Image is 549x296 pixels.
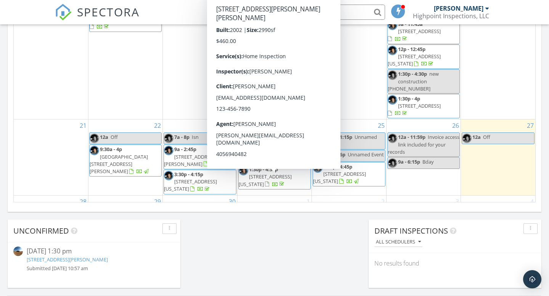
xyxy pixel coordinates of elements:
[398,158,420,165] span: 9a - 6:15p
[238,165,311,189] a: 1:30p - 4:30p [STREET_ADDRESS][US_STATE]
[380,196,386,208] a: Go to October 2, 2025
[174,146,196,153] span: 9a - 2:45p
[313,151,323,161] img: 20200620_163347.jpg
[164,171,217,192] a: 3:30p - 4:15p [STREET_ADDRESS][US_STATE]
[239,21,248,30] img: 20200620_163347.jpg
[323,134,377,148] span: Unnamed Event
[387,45,460,69] a: 12p - 12:45p [STREET_ADDRESS][US_STATE]
[249,166,278,173] span: 1:30p - 4:30p
[387,19,460,44] a: 9a - 11:45a [STREET_ADDRESS]
[174,171,203,178] span: 3:30p - 4:15p
[111,134,118,140] span: Off
[461,119,535,195] td: Go to September 27, 2025
[523,270,541,288] div: Open Intercom Messenger
[376,119,386,132] a: Go to September 25, 2025
[13,247,175,272] a: [DATE] 1:30 pm [STREET_ADDRESS][PERSON_NAME] Submitted [DATE] 10:57 am
[398,95,420,102] span: 1:30p - 4p
[312,195,386,246] td: Go to October 2, 2025
[483,134,490,140] span: Off
[27,256,108,263] a: [STREET_ADDRESS][PERSON_NAME]
[78,119,88,132] a: Go to September 21, 2025
[313,163,366,185] a: 1:30p - 4:45p [STREET_ADDRESS][US_STATE]
[227,119,237,132] a: Go to September 23, 2025
[152,119,162,132] a: Go to September 22, 2025
[239,21,302,49] a: 9a - 12:45p [STREET_ADDRESS][PERSON_NAME][US_STATE]
[312,119,386,195] td: Go to September 25, 2025
[164,178,217,192] span: [STREET_ADDRESS][US_STATE]
[348,151,384,158] span: Unnamed Event
[323,163,352,170] span: 1:30p - 4:45p
[77,4,140,20] span: SPECTORA
[398,28,441,35] span: [STREET_ADDRESS]
[323,134,352,140] span: 8:45a - 1:15p
[90,146,99,155] img: 20200620_163347.jpg
[100,146,122,153] span: 9:30a - 4p
[164,153,217,167] span: [STREET_ADDRESS][PERSON_NAME]
[89,145,162,177] a: 9:30a - 4p [GEOGRAPHIC_DATA][STREET_ADDRESS][PERSON_NAME]
[163,195,237,246] td: Go to September 30, 2025
[529,196,535,208] a: Go to October 4, 2025
[388,158,397,168] img: 20200620_163347.jpg
[239,134,299,162] a: 9a - 11:30a [STREET_ADDRESS][PERSON_NAME][PERSON_NAME]
[422,158,433,165] span: Bday
[164,170,236,194] a: 3:30p - 4:15p [STREET_ADDRESS][US_STATE]
[249,134,274,140] span: 9a - 11:30a
[374,237,422,247] button: All schedulers
[386,119,461,195] td: Go to September 26, 2025
[100,134,108,140] span: 12a
[305,196,311,208] a: Go to October 1, 2025
[239,166,248,175] img: 20200620_163347.jpg
[302,119,311,132] a: Go to September 24, 2025
[461,195,535,246] td: Go to October 4, 2025
[388,21,441,42] a: 9a - 11:45a [STREET_ADDRESS]
[398,46,425,53] span: 12p - 12:45p
[90,153,148,175] span: [GEOGRAPHIC_DATA][STREET_ADDRESS][PERSON_NAME]
[398,70,427,77] span: 1:30p - 4:30p
[413,12,489,20] div: Highpoint Inspections, LLC
[313,134,323,143] img: 20200620_163347.jpg
[27,265,161,272] div: Submitted [DATE] 10:57 am
[388,134,459,155] span: Invoice access link included for your records
[227,196,237,208] a: Go to September 30, 2025
[388,53,441,67] span: [STREET_ADDRESS][US_STATE]
[192,134,199,140] span: Isn
[238,132,311,164] a: 9a - 11:30a [STREET_ADDRESS][PERSON_NAME][PERSON_NAME]
[239,173,292,187] span: [STREET_ADDRESS][US_STATE]
[398,134,425,140] span: 12a - 11:59p
[27,247,161,256] div: [DATE] 1:30 pm
[388,70,439,92] span: new construction [PHONE_NUMBER]
[55,4,72,21] img: The Best Home Inspection Software - Spectora
[237,195,311,246] td: Go to October 1, 2025
[451,119,461,132] a: Go to September 26, 2025
[313,170,366,185] span: [STREET_ADDRESS][US_STATE]
[369,253,541,274] div: No results found
[164,145,236,169] a: 9a - 2:45p [STREET_ADDRESS][PERSON_NAME]
[398,102,441,109] span: [STREET_ADDRESS]
[164,171,173,180] img: 20200620_163347.jpg
[472,134,481,140] span: 12a
[313,162,385,187] a: 1:30p - 4:45p [STREET_ADDRESS][US_STATE]
[78,196,88,208] a: Go to September 28, 2025
[88,119,162,195] td: Go to September 22, 2025
[239,134,248,143] img: 20200620_163347.jpg
[388,46,397,55] img: 20200620_163347.jpg
[55,10,140,26] a: SPECTORA
[152,196,162,208] a: Go to September 29, 2025
[14,195,88,246] td: Go to September 28, 2025
[174,134,189,140] span: 7a - 8p
[388,95,441,116] a: 1:30p - 4p [STREET_ADDRESS]
[237,119,311,195] td: Go to September 24, 2025
[88,195,162,246] td: Go to September 29, 2025
[525,119,535,132] a: Go to September 27, 2025
[90,146,150,175] a: 9:30a - 4p [GEOGRAPHIC_DATA][STREET_ADDRESS][PERSON_NAME]
[90,134,99,143] img: 20200620_163347.jpg
[13,247,23,256] img: streetview
[388,21,397,30] img: 20200620_163347.jpg
[388,70,397,80] img: 20200620_163347.jpg
[239,28,302,42] span: [STREET_ADDRESS][PERSON_NAME][US_STATE]
[388,134,397,143] img: 20200620_163347.jpg
[454,196,461,208] a: Go to October 3, 2025
[13,226,69,236] span: Unconfirmed
[388,95,397,105] img: 20200620_163347.jpg
[313,163,323,173] img: 20200620_163347.jpg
